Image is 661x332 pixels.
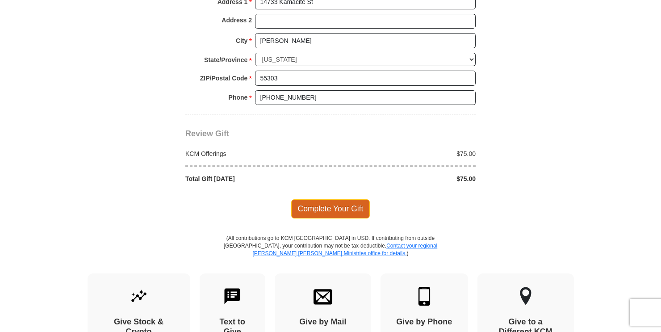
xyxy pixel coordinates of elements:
[229,91,248,104] strong: Phone
[314,287,332,306] img: envelope.svg
[415,287,434,306] img: mobile.svg
[396,317,452,327] h4: Give by Phone
[223,235,438,273] p: (All contributions go to KCM [GEOGRAPHIC_DATA] in USD. If contributing from outside [GEOGRAPHIC_D...
[330,149,481,158] div: $75.00
[223,287,242,306] img: text-to-give.svg
[204,54,247,66] strong: State/Province
[222,14,252,26] strong: Address 2
[291,199,370,218] span: Complete Your Gift
[185,129,229,138] span: Review Gift
[252,243,437,256] a: Contact your regional [PERSON_NAME] [PERSON_NAME] Ministries office for details.
[181,149,331,158] div: KCM Offerings
[130,287,148,306] img: give-by-stock.svg
[519,287,532,306] img: other-region
[290,317,356,327] h4: Give by Mail
[200,72,248,84] strong: ZIP/Postal Code
[330,174,481,183] div: $75.00
[236,34,247,47] strong: City
[181,174,331,183] div: Total Gift [DATE]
